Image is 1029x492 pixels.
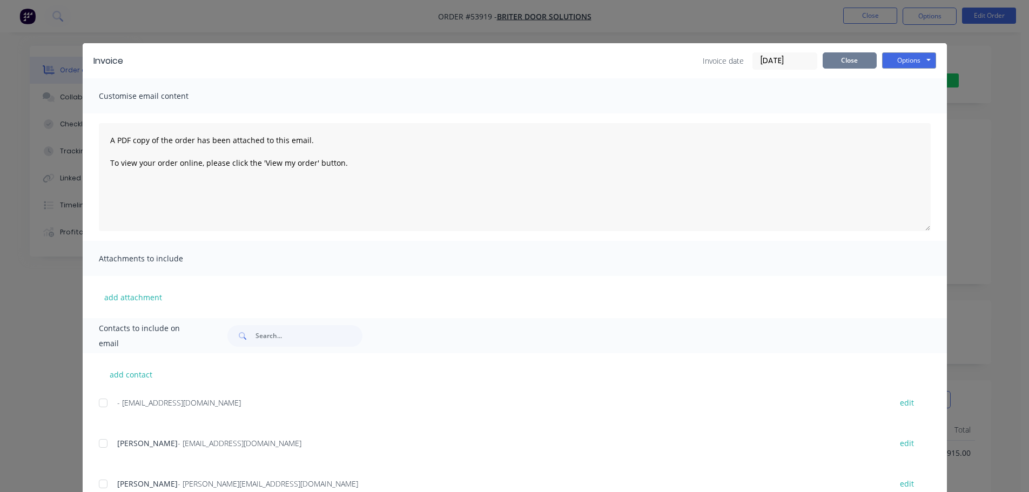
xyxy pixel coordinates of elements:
[99,89,218,104] span: Customise email content
[882,52,936,69] button: Options
[178,478,358,489] span: - [PERSON_NAME][EMAIL_ADDRESS][DOMAIN_NAME]
[117,397,241,408] span: - [EMAIL_ADDRESS][DOMAIN_NAME]
[99,321,201,351] span: Contacts to include on email
[117,478,178,489] span: [PERSON_NAME]
[117,438,178,448] span: [PERSON_NAME]
[99,123,931,231] textarea: A PDF copy of the order has been attached to this email. To view your order online, please click ...
[823,52,877,69] button: Close
[99,289,167,305] button: add attachment
[255,325,362,347] input: Search...
[93,55,123,68] div: Invoice
[99,251,218,266] span: Attachments to include
[178,438,301,448] span: - [EMAIL_ADDRESS][DOMAIN_NAME]
[893,476,920,491] button: edit
[99,366,164,382] button: add contact
[893,436,920,450] button: edit
[893,395,920,410] button: edit
[703,55,744,66] span: Invoice date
